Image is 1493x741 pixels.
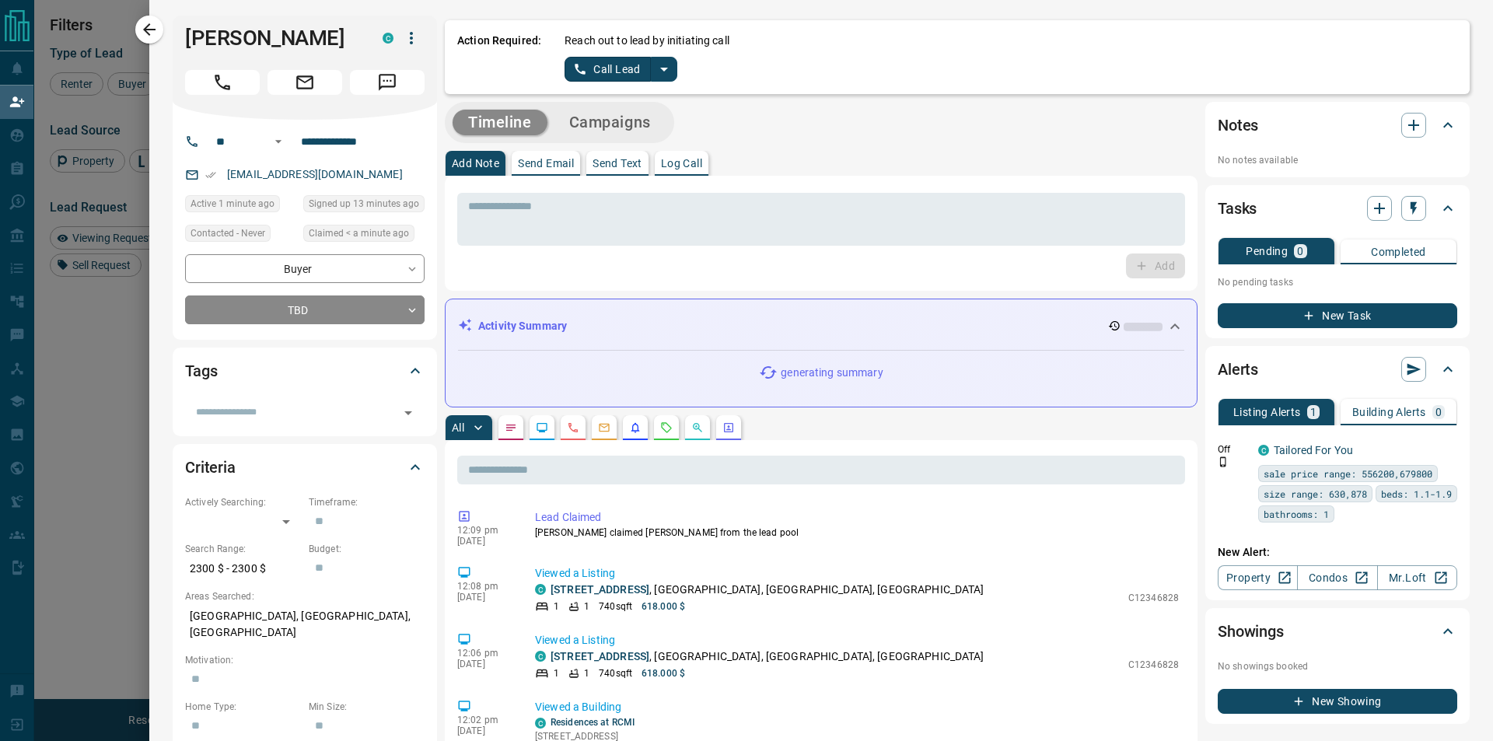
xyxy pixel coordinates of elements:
[1310,407,1316,418] p: 1
[478,318,567,334] p: Activity Summary
[191,225,265,241] span: Contacted - Never
[269,132,288,151] button: Open
[551,583,649,596] a: [STREET_ADDRESS]
[452,422,464,433] p: All
[1218,619,1284,644] h2: Showings
[267,70,342,95] span: Email
[554,110,666,135] button: Campaigns
[1352,407,1426,418] p: Building Alerts
[185,653,425,667] p: Motivation:
[185,495,301,509] p: Actively Searching:
[1218,442,1249,456] p: Off
[1218,689,1457,714] button: New Showing
[1218,113,1258,138] h2: Notes
[309,542,425,556] p: Budget:
[567,421,579,434] svg: Calls
[1246,246,1288,257] p: Pending
[505,421,517,434] svg: Notes
[1218,357,1258,382] h2: Alerts
[584,666,589,680] p: 1
[1218,544,1457,561] p: New Alert:
[1218,456,1229,467] svg: Push Notification Only
[535,565,1179,582] p: Viewed a Listing
[457,592,512,603] p: [DATE]
[185,449,425,486] div: Criteria
[350,70,425,95] span: Message
[535,509,1179,526] p: Lead Claimed
[1218,196,1257,221] h2: Tasks
[565,33,729,49] p: Reach out to lead by initiating call
[535,699,1179,715] p: Viewed a Building
[593,158,642,169] p: Send Text
[185,589,425,603] p: Areas Searched:
[629,421,642,434] svg: Listing Alerts
[599,599,632,613] p: 740 sqft
[452,158,499,169] p: Add Note
[457,536,512,547] p: [DATE]
[185,70,260,95] span: Call
[535,632,1179,648] p: Viewed a Listing
[1297,246,1303,257] p: 0
[457,725,512,736] p: [DATE]
[191,196,274,211] span: Active 1 minute ago
[1297,565,1377,590] a: Condos
[1264,466,1432,481] span: sale price range: 556200,679800
[1128,658,1179,672] p: C12346828
[535,718,546,729] div: condos.ca
[598,421,610,434] svg: Emails
[397,402,419,424] button: Open
[1371,246,1426,257] p: Completed
[1218,565,1298,590] a: Property
[458,312,1184,341] div: Activity Summary
[599,666,632,680] p: 740 sqft
[565,57,651,82] button: Call Lead
[1435,407,1442,418] p: 0
[303,195,425,217] div: Mon Aug 18 2025
[551,648,984,665] p: , [GEOGRAPHIC_DATA], [GEOGRAPHIC_DATA], [GEOGRAPHIC_DATA]
[1233,407,1301,418] p: Listing Alerts
[551,650,649,662] a: [STREET_ADDRESS]
[185,254,425,283] div: Buyer
[185,603,425,645] p: [GEOGRAPHIC_DATA], [GEOGRAPHIC_DATA], [GEOGRAPHIC_DATA]
[518,158,574,169] p: Send Email
[1218,351,1457,388] div: Alerts
[660,421,673,434] svg: Requests
[205,170,216,180] svg: Email Verified
[691,421,704,434] svg: Opportunities
[185,455,236,480] h2: Criteria
[535,526,1179,540] p: [PERSON_NAME] claimed [PERSON_NAME] from the lead pool
[309,196,419,211] span: Signed up 13 minutes ago
[1377,565,1457,590] a: Mr.Loft
[1128,591,1179,605] p: C12346828
[661,158,702,169] p: Log Call
[185,195,295,217] div: Mon Aug 18 2025
[722,421,735,434] svg: Agent Actions
[457,33,541,82] p: Action Required:
[457,581,512,592] p: 12:08 pm
[453,110,547,135] button: Timeline
[551,582,984,598] p: , [GEOGRAPHIC_DATA], [GEOGRAPHIC_DATA], [GEOGRAPHIC_DATA]
[185,542,301,556] p: Search Range:
[1218,659,1457,673] p: No showings booked
[536,421,548,434] svg: Lead Browsing Activity
[1218,190,1457,227] div: Tasks
[1218,271,1457,294] p: No pending tasks
[554,666,559,680] p: 1
[535,651,546,662] div: condos.ca
[309,700,425,714] p: Min Size:
[551,717,635,728] a: Residences at RCMI
[457,659,512,669] p: [DATE]
[1218,303,1457,328] button: New Task
[1381,486,1452,502] span: beds: 1.1-1.9
[457,715,512,725] p: 12:02 pm
[457,648,512,659] p: 12:06 pm
[1258,445,1269,456] div: condos.ca
[309,495,425,509] p: Timeframe:
[1218,613,1457,650] div: Showings
[584,599,589,613] p: 1
[227,168,403,180] a: [EMAIL_ADDRESS][DOMAIN_NAME]
[383,33,393,44] div: condos.ca
[781,365,883,381] p: generating summary
[565,57,677,82] div: split button
[185,556,301,582] p: 2300 $ - 2300 $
